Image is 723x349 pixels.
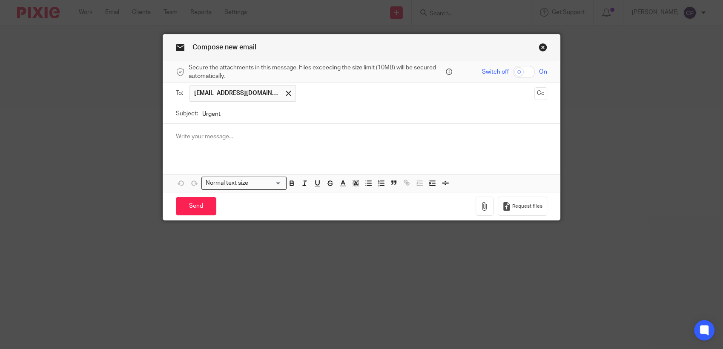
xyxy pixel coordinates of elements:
span: Request files [512,203,542,210]
span: Switch off [482,68,509,76]
input: Send [176,197,216,215]
span: Secure the attachments in this message. Files exceeding the size limit (10MB) will be secured aut... [189,63,444,81]
button: Cc [534,87,547,100]
label: To: [176,89,185,97]
div: Search for option [201,177,287,190]
span: [EMAIL_ADDRESS][DOMAIN_NAME] [194,89,279,97]
span: On [539,68,547,76]
a: Close this dialog window [539,43,547,54]
input: Search for option [251,179,281,188]
label: Subject: [176,109,198,118]
span: Compose new email [192,44,256,51]
button: Request files [498,197,547,216]
span: Normal text size [204,179,250,188]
